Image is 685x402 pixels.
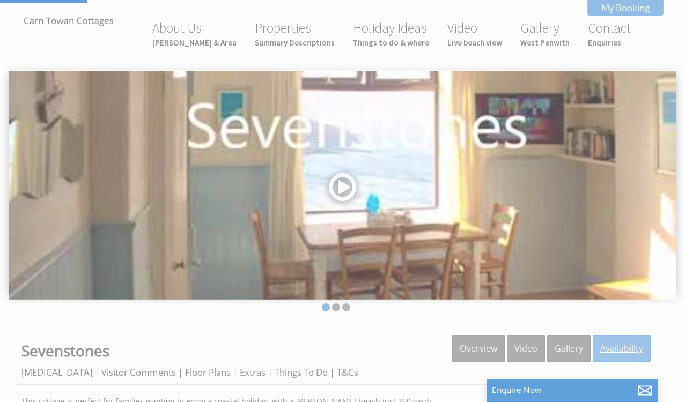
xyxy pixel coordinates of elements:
[520,19,570,48] a: GalleryWest Penwith
[240,366,266,378] a: Extras
[21,340,109,361] a: Sevenstones
[452,335,505,362] a: Overview
[101,366,176,378] a: Visitor Comments
[255,19,335,48] a: PropertiesSummary Descriptions
[492,384,653,396] p: Enquire Now
[547,335,591,362] a: Gallery
[588,38,631,48] small: Enquiries
[255,38,335,48] small: Summary Descriptions
[593,335,651,362] a: Availability
[353,19,429,48] a: Holiday IdeasThings to do & where
[447,38,502,48] small: Live beach view
[15,15,122,28] img: Carn Towan
[337,366,358,378] a: T&Cs
[520,38,570,48] small: West Penwith
[185,366,231,378] a: Floor Plans
[152,38,237,48] small: [PERSON_NAME] & Area
[152,19,237,48] a: About Us[PERSON_NAME] & Area
[447,19,502,48] a: VideoLive beach view
[588,19,631,48] a: ContactEnquiries
[21,366,92,378] a: [MEDICAL_DATA]
[507,335,545,362] a: Video
[275,366,328,378] a: Things To Do
[353,38,429,48] small: Things to do & where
